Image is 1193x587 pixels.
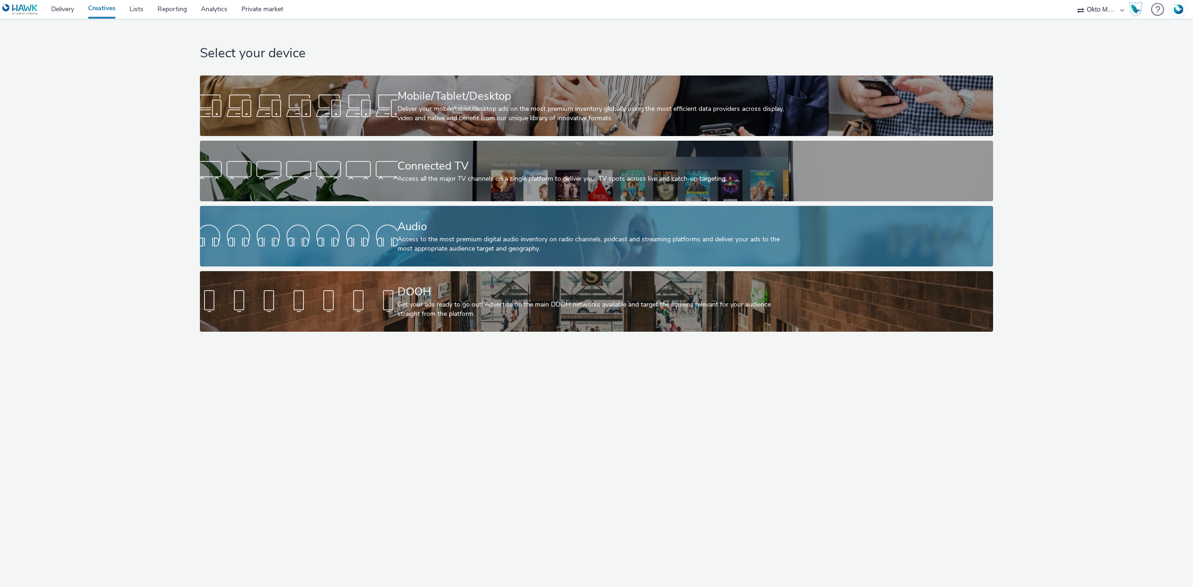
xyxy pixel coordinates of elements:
div: Deliver your mobile/tablet/desktop ads on the most premium inventory globally using the most effi... [398,104,792,123]
div: Get your ads ready to go out! Advertise on the main DOOH networks available and target the screen... [398,300,792,319]
div: Audio [398,218,792,235]
a: AudioAccess to the most premium digital audio inventory on radio channels, podcast and streaming ... [200,206,993,266]
h1: Select your device [200,45,993,62]
a: Connected TVAccess all the major TV channels on a single platform to deliver your TV spots across... [200,141,993,201]
img: Account FR [1172,2,1186,16]
div: Mobile/Tablet/Desktop [398,88,792,104]
div: Access to the most premium digital audio inventory on radio channels, podcast and streaming platf... [398,235,792,254]
a: Mobile/Tablet/DesktopDeliver your mobile/tablet/desktop ads on the most premium inventory globall... [200,75,993,136]
img: undefined Logo [2,4,38,15]
div: Connected TV [398,158,792,174]
div: Access all the major TV channels on a single platform to deliver your TV spots across live and ca... [398,174,792,184]
img: Hawk Academy [1129,2,1143,17]
div: DOOH [398,284,792,300]
a: Hawk Academy [1129,2,1146,17]
a: DOOHGet your ads ready to go out! Advertise on the main DOOH networks available and target the sc... [200,271,993,332]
